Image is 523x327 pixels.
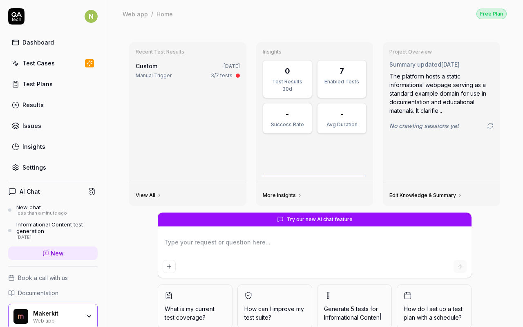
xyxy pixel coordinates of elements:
div: New chat [16,204,67,211]
div: Success Rate [268,121,307,128]
button: Add attachment [163,260,176,273]
a: New chatless than a minute ago [8,204,98,216]
a: Issues [8,118,98,134]
div: Free Plan [476,9,507,19]
time: [DATE] [224,63,240,69]
a: Go to crawling settings [487,123,494,129]
a: New [8,246,98,260]
span: No crawling sessions yet [389,121,459,130]
div: Issues [22,121,41,130]
span: Informational Conten [324,314,380,321]
a: Informational Content test generation[DATE] [8,221,98,240]
div: Manual Trigger [136,72,172,79]
span: Custom [136,63,157,69]
div: 7 [340,65,344,76]
span: N [85,10,98,23]
div: less than a minute ago [16,211,67,216]
div: - [340,108,344,119]
span: Documentation [18,289,58,297]
div: / [151,10,153,18]
div: Test Plans [22,80,53,88]
a: View All [136,192,162,199]
div: Settings [22,163,46,172]
div: Web app [123,10,148,18]
h3: Recent Test Results [136,49,240,55]
a: Test Plans [8,76,98,92]
button: Free Plan [476,8,507,19]
div: Dashboard [22,38,54,47]
time: [DATE] [441,61,460,68]
a: Book a call with us [8,273,98,282]
div: 0 [285,65,290,76]
span: How do I set up a test plan with a schedule? [404,305,465,322]
span: Summary updated [389,61,441,68]
div: The platform hosts a static informational webpage serving as a standard example domain for use in... [389,72,494,115]
h4: AI Chat [20,187,40,196]
div: Insights [22,142,45,151]
a: Results [8,97,98,113]
div: Enabled Tests [322,78,361,85]
div: - [286,108,289,119]
img: Makerkit Logo [13,309,28,324]
span: Generate 5 tests for [324,305,385,322]
div: Web app [33,317,80,323]
span: How can I improve my test suite? [244,305,305,322]
span: Book a call with us [18,273,68,282]
div: Avg Duration [322,121,361,128]
span: Try our new AI chat feature [287,216,353,223]
h3: Project Overview [389,49,494,55]
div: [DATE] [16,235,98,240]
button: N [85,8,98,25]
span: What is my current test coverage? [165,305,226,322]
div: 3/7 tests [211,72,232,79]
a: Edit Knowledge & Summary [389,192,463,199]
div: Results [22,101,44,109]
a: Custom[DATE]Manual Trigger3/7 tests [134,60,241,81]
a: More Insights [263,192,302,199]
a: Insights [8,139,98,155]
a: Settings [8,159,98,175]
a: Documentation [8,289,98,297]
div: Makerkit [33,310,80,317]
a: Test Cases [8,55,98,71]
span: New [51,249,64,258]
div: Informational Content test generation [16,221,98,235]
a: Dashboard [8,34,98,50]
div: Test Results 30d [268,78,307,93]
h3: Insights [263,49,367,55]
div: Test Cases [22,59,55,67]
div: Home [156,10,173,18]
